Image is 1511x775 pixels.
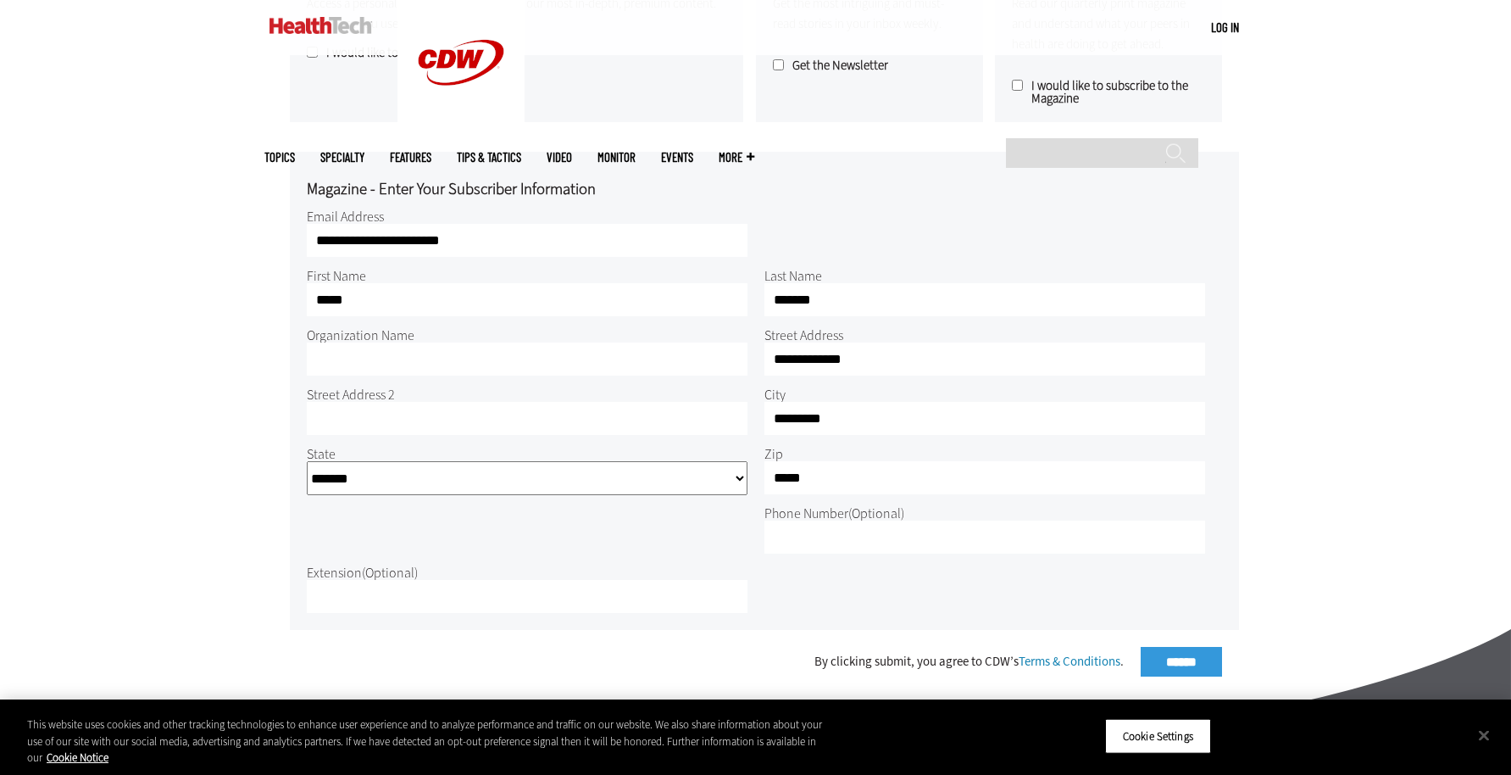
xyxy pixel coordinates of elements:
[307,445,336,463] label: State
[47,750,108,765] a: More information about your privacy
[1465,716,1503,754] button: Close
[320,151,364,164] span: Specialty
[848,505,904,522] span: (Optional)
[547,151,572,164] a: Video
[27,716,831,767] div: This website uses cookies and other tracking technologies to enhance user experience and to analy...
[661,151,693,164] a: Events
[307,564,418,582] label: Extension
[307,181,596,198] h3: Magazine - Enter Your Subscriber Information
[764,445,783,463] label: Zip
[764,386,786,404] label: City
[362,564,418,582] span: (Optional)
[1211,19,1239,36] div: User menu
[264,151,295,164] span: Topics
[1105,718,1211,754] button: Cookie Settings
[307,386,395,404] label: Street Address 2
[814,655,1124,668] div: By clicking submit, you agree to CDW’s .
[597,151,636,164] a: MonITor
[1211,20,1239,35] a: Log in
[307,267,366,285] label: First Name
[764,326,843,344] label: Street Address
[307,326,414,344] label: Organization Name
[390,151,431,164] a: Features
[397,112,525,130] a: CDW
[307,208,384,226] label: Email Address
[269,17,372,34] img: Home
[719,151,754,164] span: More
[764,505,904,522] label: Phone Number
[457,151,521,164] a: Tips & Tactics
[764,267,822,285] label: Last Name
[1019,653,1120,670] a: Terms & Conditions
